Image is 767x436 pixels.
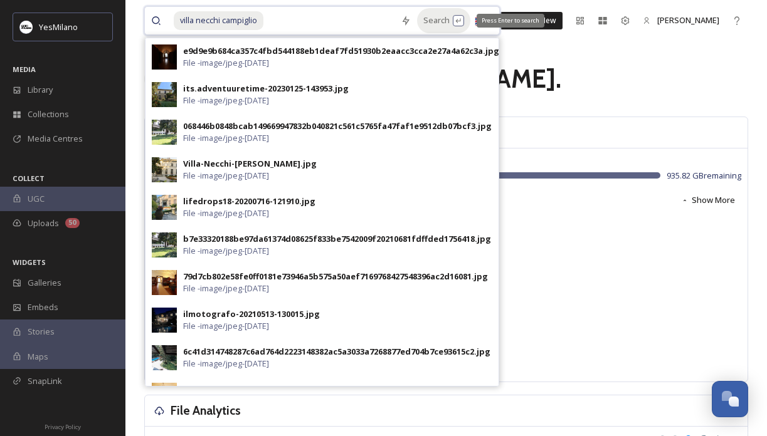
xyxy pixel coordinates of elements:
[183,233,491,245] div: b7e33320188be97da61374d08625f833be7542009f20210681fdffded1756418.jpg
[28,375,62,387] span: SnapLink
[667,170,741,182] span: 935.82 GB remaining
[183,83,349,95] div: its.adventuuretime-20230125-143953.jpg
[171,402,241,420] h3: File Analytics
[183,207,269,219] span: File - image/jpeg - [DATE]
[20,21,33,33] img: Logo%20YesMilano%40150x.png
[183,271,488,283] div: 79d7cb802e58fe0ff0181e73946a5b575a50aef7169768427548396ac2d16081.jpg
[417,8,470,33] div: Search
[28,217,59,229] span: Uploads
[183,320,269,332] span: File - image/jpeg - [DATE]
[45,423,81,431] span: Privacy Policy
[28,277,61,289] span: Galleries
[183,95,269,106] span: File - image/jpeg - [DATE]
[45,418,81,433] a: Privacy Policy
[28,351,48,363] span: Maps
[183,346,490,358] div: 6c41d314748287c6ad764d2223148382ac5a3033a7268877ed704b7ce93615c2.jpg
[152,195,177,220] img: 8b213abfae4b6c866597a2c9e8be4c53a52eff12115629d84737761e5709f4aa.jpg
[174,11,263,29] span: villa necchi campiglio
[28,108,69,120] span: Collections
[152,157,177,182] img: DSC06440.jpg
[657,14,719,26] span: [PERSON_NAME]
[183,170,269,182] span: File - image/jpeg - [DATE]
[712,381,748,417] button: Open Chat
[28,133,83,145] span: Media Centres
[152,383,177,408] img: bff03efc66b2cc2367ab63515a99e9eb1bcc991cddd543c6a4590ee20fe70e3b.jpg
[13,65,36,74] span: MEDIA
[13,257,46,267] span: WIDGETS
[183,158,317,170] div: Villa-Necchi-[PERSON_NAME].jpg
[183,195,315,207] div: lifedrops18-20200716-121910.jpg
[28,84,53,96] span: Library
[152,120,177,145] img: 068446b0848bcab149669947832b040821c561c5765fa47faf1e9512db07bcf3.jpg
[183,132,269,144] span: File - image/jpeg - [DATE]
[152,232,177,257] img: b7e33320188be97da61374d08625f833be7542009f20210681fdffded1756418.jpg
[152,270,177,295] img: 79d7cb802e58fe0ff0181e73946a5b575a50aef7169768427548396ac2d16081.jpg
[28,193,45,205] span: UGC
[13,174,45,183] span: COLLECT
[65,218,80,228] div: 50
[28,326,55,338] span: Stories
[28,301,58,313] span: Embeds
[477,14,544,28] div: Press Enter to search
[39,21,78,33] span: YesMilano
[183,308,320,320] div: ilmotografo-20210513-130015.jpg
[183,383,495,395] div: bff03efc66b2cc2367ab63515a99e9eb1bcc991cddd543c6a4590ee20fe70e3b.jpg
[152,345,177,370] img: 6c41d314748287c6ad764d2223148382ac5a3033a7268877ed704b7ce93615c2.jpg
[152,44,177,70] img: e9d9e9b684ca357c4fbd544188eb1deaf7fd51930b2eaacc3cca2e27a4a62c3a.jpg
[183,120,492,132] div: 068446b0848bcab149669947832b040821c561c5765fa47faf1e9512db07bcf3.jpg
[470,9,493,32] div: 🇬🇧
[675,188,741,212] button: Show More
[183,358,269,370] span: File - image/jpeg - [DATE]
[637,8,726,33] a: [PERSON_NAME]
[152,82,177,107] img: dc4dbd75c2e29d6a60c03dac7afd328fc77cd30d65cae594d6c90119c2939760.jpg
[183,283,269,294] span: File - image/jpeg - [DATE]
[183,57,269,69] span: File - image/jpeg - [DATE]
[500,12,563,29] a: What's New
[152,308,177,333] img: ea3c15d8ddb827c94cd7831d99df525e020595625b8cd14f0ce9f45bda07fcd6.jpg
[183,245,269,257] span: File - image/jpeg - [DATE]
[183,45,499,57] div: e9d9e9b684ca357c4fbd544188eb1deaf7fd51930b2eaacc3cca2e27a4a62c3a.jpg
